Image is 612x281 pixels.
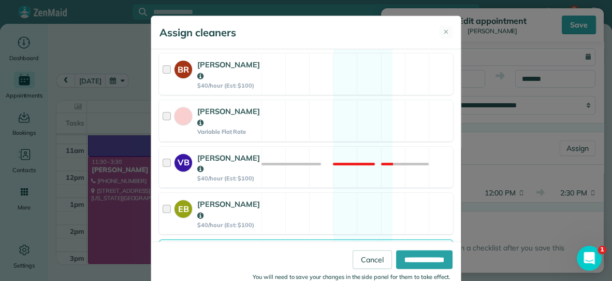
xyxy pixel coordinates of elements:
span: 1 [598,246,606,254]
strong: [PERSON_NAME] [197,60,260,81]
strong: [PERSON_NAME] [197,153,260,174]
h5: Assign cleaners [159,25,236,40]
strong: VB [174,154,192,169]
small: You will need to save your changes in the side panel for them to take effect. [253,273,450,280]
strong: $40/hour (Est: $100) [197,175,260,182]
strong: [PERSON_NAME] [197,199,260,220]
iframe: Intercom live chat [577,246,602,271]
strong: $40/hour (Est: $100) [197,82,260,89]
a: Cancel [353,250,392,269]
strong: $40/hour (Est: $100) [197,221,260,229]
strong: BR [174,61,192,76]
span: ✕ [443,27,449,37]
strong: Variable Flat Rate [197,128,260,135]
strong: EB [174,200,192,215]
strong: [PERSON_NAME] [197,106,260,128]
